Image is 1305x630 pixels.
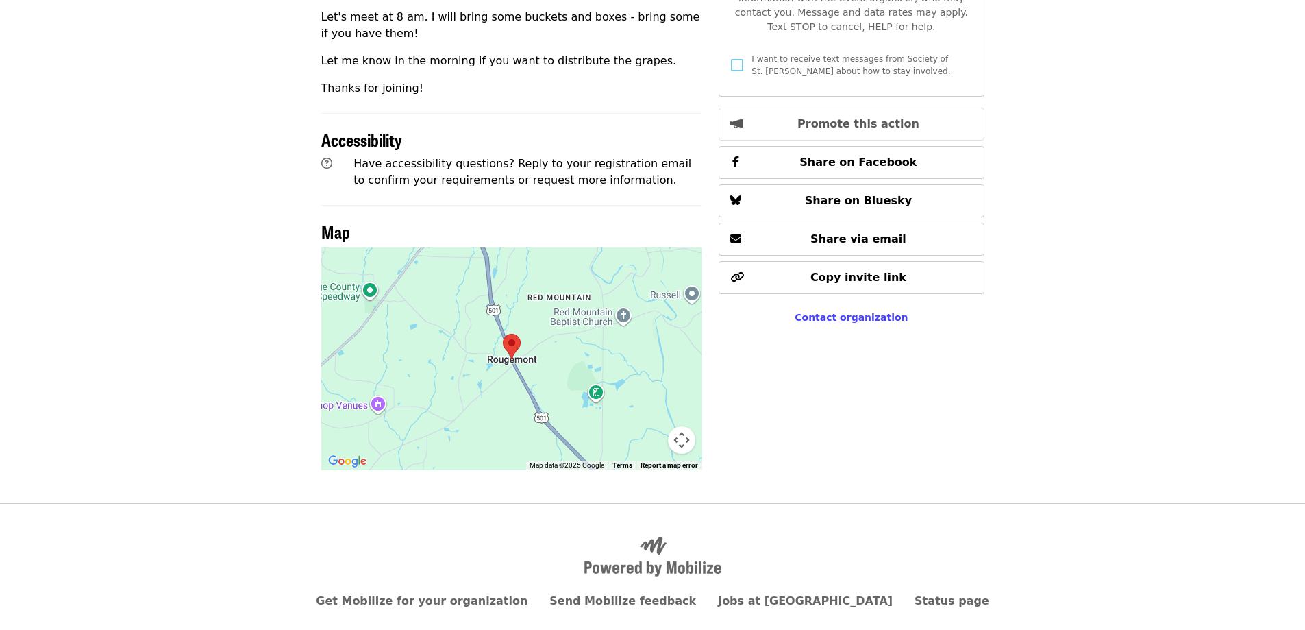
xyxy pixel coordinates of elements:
[321,80,703,97] p: Thanks for joining!
[325,452,370,470] img: Google
[530,461,604,469] span: Map data ©2025 Google
[325,452,370,470] a: Open this area in Google Maps (opens a new window)
[321,53,703,69] p: Let me know in the morning if you want to distribute the grapes.
[321,157,332,170] i: question-circle icon
[321,128,402,152] span: Accessibility
[797,117,919,130] span: Promote this action
[668,426,695,454] button: Map camera controls
[641,461,698,469] a: Report a map error
[321,593,984,609] nav: Primary footer navigation
[810,232,906,245] span: Share via email
[321,219,350,243] span: Map
[795,312,908,323] a: Contact organization
[719,261,984,294] button: Copy invite link
[915,594,989,607] a: Status page
[719,108,984,141] button: Promote this action
[805,194,912,207] span: Share on Bluesky
[810,271,906,284] span: Copy invite link
[612,461,632,469] a: Terms (opens in new tab)
[719,146,984,179] button: Share on Facebook
[316,594,527,607] a: Get Mobilize for your organization
[549,594,696,607] a: Send Mobilize feedback
[321,9,703,42] p: Let's meet at 8 am. I will bring some buckets and boxes - bring some if you have them!
[799,156,917,169] span: Share on Facebook
[719,184,984,217] button: Share on Bluesky
[353,157,691,186] span: Have accessibility questions? Reply to your registration email to confirm your requirements or re...
[584,537,721,577] img: Powered by Mobilize
[718,594,893,607] a: Jobs at [GEOGRAPHIC_DATA]
[719,223,984,256] button: Share via email
[751,54,950,76] span: I want to receive text messages from Society of St. [PERSON_NAME] about how to stay involved.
